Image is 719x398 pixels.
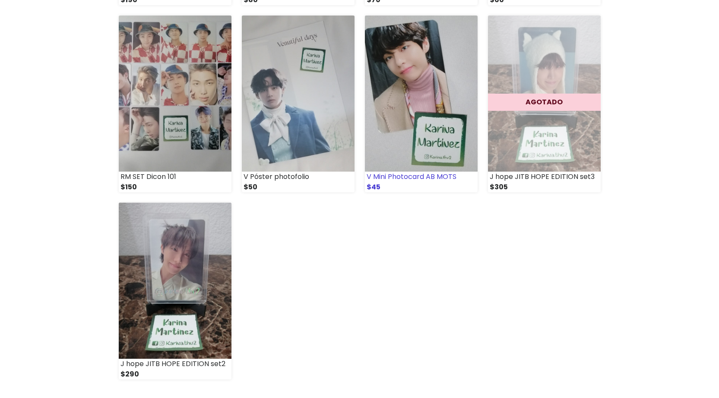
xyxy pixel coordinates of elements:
[242,172,355,182] div: V Póster photofolio
[242,16,355,192] a: V Póster photofolio $50
[119,16,231,172] img: small_1701912366870.jpeg
[488,16,601,192] a: AGOTADO J hope JITB HOPE EDITION set3 $305
[488,172,601,182] div: J hope JITB HOPE EDITION set3
[119,203,231,379] a: J hope JITB HOPE EDITION set2 $290
[242,16,355,172] img: small_1701912307519.jpeg
[488,182,601,192] div: $305
[119,203,231,359] img: small_1701911544986.jpeg
[119,16,231,192] a: RM SET Dicon 101 $150
[365,16,478,192] a: V Mini Photocard AB MOTS $45
[119,182,231,192] div: $150
[242,182,355,192] div: $50
[365,16,478,172] img: small_1701911695825.jpeg
[488,16,601,172] img: small_1701911635722.jpeg
[119,172,231,182] div: RM SET Dicon 101
[365,182,478,192] div: $45
[488,94,601,111] div: AGOTADO
[119,359,231,369] div: J hope JITB HOPE EDITION set2
[365,172,478,182] div: V Mini Photocard AB MOTS
[119,369,231,379] div: $290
